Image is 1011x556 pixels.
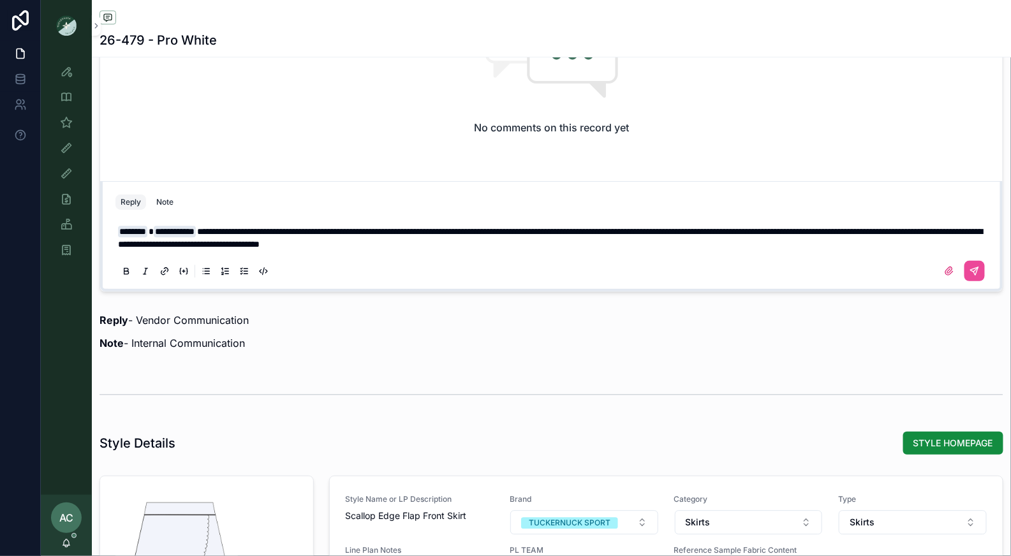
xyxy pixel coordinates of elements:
[529,517,610,529] div: TUCKERNUCK SPORT
[59,510,73,525] span: AC
[115,194,146,210] button: Reply
[156,197,173,207] div: Note
[100,312,1003,328] p: - Vendor Communication
[686,516,711,529] span: Skirts
[839,510,987,534] button: Select Button
[510,545,659,555] span: PL TEAM
[510,494,659,504] span: Brand
[345,494,494,504] span: Style Name or LP Description
[838,494,987,504] span: Type
[510,510,658,534] button: Select Button
[474,120,629,135] h2: No comments on this record yet
[100,314,128,326] strong: Reply
[674,545,823,555] span: Reference Sample Fabric Content
[100,337,124,349] strong: Note
[151,194,179,210] button: Note
[675,510,823,534] button: Select Button
[41,51,92,278] div: scrollable content
[100,335,1003,351] p: - Internal Communication
[903,432,1003,455] button: STYLE HOMEPAGE
[674,494,823,504] span: Category
[345,545,494,555] span: Line Plan Notes
[100,434,175,452] h1: Style Details
[850,516,874,529] span: Skirts
[345,509,494,522] span: Scallop Edge Flap Front Skirt
[56,15,77,36] img: App logo
[913,437,993,450] span: STYLE HOMEPAGE
[100,31,217,49] h1: 26-479 - Pro White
